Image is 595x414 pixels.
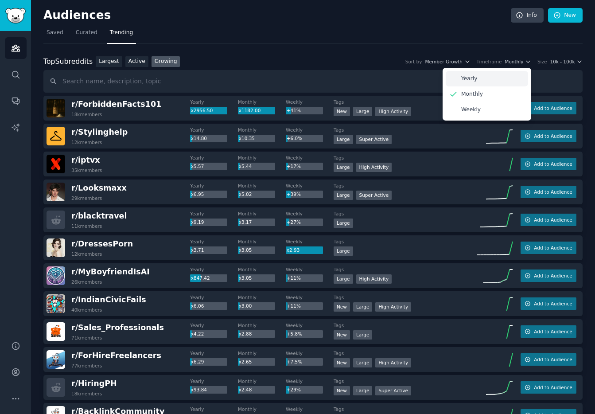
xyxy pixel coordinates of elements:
span: x5.44 [239,164,252,169]
a: New [548,8,583,23]
button: Add to Audience [521,186,576,198]
img: MyBoyfriendIsAI [47,266,65,285]
input: Search name, description, topic [43,70,583,93]
dt: Tags [334,238,477,245]
span: Add to Audience [534,217,572,223]
div: High Activity [356,274,392,284]
img: Looksmaxx [47,183,65,201]
a: Active [125,56,148,67]
div: Super Active [356,135,392,144]
span: r/ DressesPorn [71,239,133,248]
span: x2.88 [239,331,252,336]
div: 18k members [71,111,102,117]
h2: Audiences [43,8,511,23]
span: Add to Audience [534,105,572,111]
span: x6.06 [191,303,204,309]
span: x2.48 [239,387,252,392]
img: DressesPorn [47,238,65,257]
span: r/ iptvx [71,156,100,164]
div: 12k members [71,251,102,257]
dt: Weekly [286,294,334,301]
img: Stylinghelp [47,127,65,145]
span: x847.42 [191,275,210,281]
span: x3.05 [239,247,252,253]
span: +27% [287,219,301,225]
p: Monthly [461,90,483,98]
dt: Tags [334,183,477,189]
span: Add to Audience [534,328,572,335]
span: r/ Stylinghelp [71,128,128,137]
dt: Yearly [190,238,238,245]
span: x3.00 [239,303,252,309]
dt: Yearly [190,378,238,384]
div: 40k members [71,307,102,313]
a: Saved [43,26,66,44]
span: x14.80 [191,136,207,141]
div: Large [334,274,353,284]
div: Large [353,302,373,312]
div: 35k members [71,167,102,173]
dt: Tags [334,266,477,273]
span: Add to Audience [534,301,572,307]
dt: Monthly [238,406,286,412]
dt: Tags [334,406,477,412]
dt: Weekly [286,406,334,412]
img: ForbiddenFacts101 [47,99,65,117]
button: Add to Audience [521,158,576,170]
span: r/ ForHireFreelancers [71,351,161,360]
dt: Yearly [190,183,238,189]
span: Add to Audience [534,384,572,391]
button: Member Growth [425,59,470,65]
span: r/ HiringPH [71,379,117,388]
div: High Activity [375,302,411,312]
div: Large [334,191,353,200]
div: New [334,302,350,312]
div: Timeframe [477,59,502,65]
div: 71k members [71,335,102,341]
span: +39% [287,191,301,197]
a: Trending [107,26,136,44]
dt: Yearly [190,127,238,133]
div: High Activity [356,163,392,172]
span: r/ Sales_Professionals [71,323,164,332]
dt: Yearly [190,155,238,161]
div: New [334,330,350,340]
a: Curated [73,26,101,44]
button: Add to Audience [521,214,576,226]
dt: Tags [334,350,477,356]
dt: Weekly [286,183,334,189]
span: x3.05 [239,275,252,281]
dt: Tags [334,294,477,301]
span: x6.29 [191,359,204,364]
a: Largest [96,56,122,67]
a: Info [511,8,544,23]
button: Add to Audience [521,353,576,366]
div: New [334,358,350,367]
div: 29k members [71,195,102,201]
span: Add to Audience [534,273,572,279]
span: x2.65 [239,359,252,364]
div: Large [334,163,353,172]
img: ForHireFreelancers [47,350,65,369]
span: x5.57 [191,164,204,169]
dt: Weekly [286,99,334,105]
dt: Tags [334,99,477,105]
span: x3.71 [191,247,204,253]
dt: Yearly [190,211,238,217]
div: High Activity [375,358,411,367]
span: Trending [110,29,133,37]
span: x1182.00 [239,108,261,113]
span: x9.19 [191,219,204,225]
span: x3.17 [239,219,252,225]
dt: Yearly [190,294,238,301]
span: +11% [287,303,301,309]
span: x10.35 [239,136,255,141]
dt: Monthly [238,266,286,273]
dt: Weekly [286,238,334,245]
div: 77k members [71,363,102,369]
p: Weekly [461,106,481,114]
button: Add to Audience [521,102,576,114]
dt: Weekly [286,350,334,356]
dt: Monthly [238,378,286,384]
dt: Weekly [286,378,334,384]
